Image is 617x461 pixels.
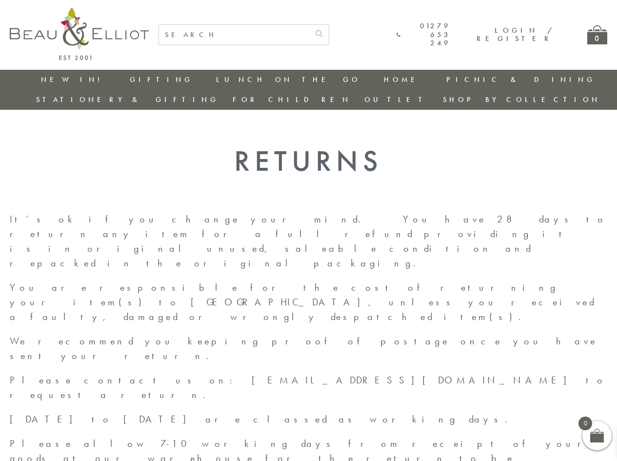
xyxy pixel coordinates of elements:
span: 0 [578,417,592,430]
a: New in! [41,75,106,84]
a: 01279 653 249 [397,22,451,47]
input: SEARCH [159,25,309,45]
span: [DATE] to [DATE] are classed as working days. [10,413,516,425]
a: Home [384,75,423,84]
span: It’s ok if you change your mind. You have 28 days to return any item for a full refund providing ... [10,213,607,269]
a: Login / Register [477,25,553,43]
a: Picnic & Dining [446,75,596,84]
h1: Returns [10,144,607,178]
a: Shop by collection [443,95,600,104]
a: Lunch On The Go [216,75,360,84]
a: Gifting [130,75,193,84]
img: logo [10,7,149,60]
a: Outlet [364,95,429,104]
a: 0 [587,25,607,44]
span: We recommend you keeping proof of postage once you have sent your return. [10,335,597,362]
span: Please contact us on: [EMAIL_ADDRESS][DOMAIN_NAME] to request a return. [10,374,606,401]
a: Stationery & Gifting [36,95,219,104]
a: For Children [233,95,351,104]
span: You are responsible for the cost of returning your item(s) to [GEOGRAPHIC_DATA], unless you recei... [10,281,595,323]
